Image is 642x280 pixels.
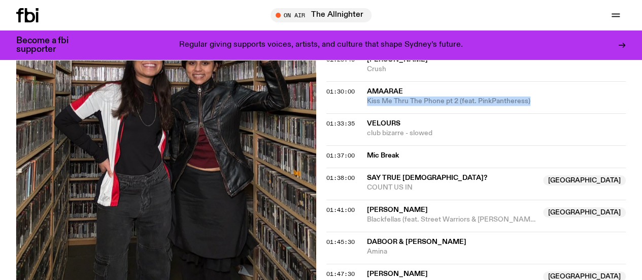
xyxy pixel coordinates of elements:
[367,206,428,213] span: [PERSON_NAME]
[326,151,355,160] span: 01:37:00
[367,215,537,225] span: Blackfellas (feat. Street Warriors & [PERSON_NAME])
[367,97,626,106] span: Kiss Me Thru The Phone pt 2 (feat. PinkPantheress)
[367,174,487,181] span: Say True [DEMOGRAPHIC_DATA]?
[326,207,355,213] button: 01:41:00
[326,206,355,214] span: 01:41:00
[326,87,355,96] span: 01:30:00
[367,120,400,127] span: Velours
[326,57,355,63] button: 01:28:45
[367,151,620,161] span: Mic Break
[367,183,537,193] span: COUNT US IN
[326,121,355,127] button: 01:33:35
[326,239,355,245] button: 01:45:30
[543,207,626,217] span: [GEOGRAPHIC_DATA]
[326,119,355,128] span: 01:33:35
[367,65,626,74] span: Crush
[326,174,355,182] span: 01:38:00
[367,56,428,63] span: [PERSON_NAME]
[367,129,626,138] span: club bizarre - slowed
[367,270,428,277] span: [PERSON_NAME]
[326,89,355,95] button: 01:30:00
[326,270,355,278] span: 01:47:30
[271,8,371,22] button: On AirThe Allnighter
[543,175,626,185] span: [GEOGRAPHIC_DATA]
[367,88,403,95] span: Amaarae
[367,238,466,245] span: Daboor & [PERSON_NAME]
[326,175,355,181] button: 01:38:00
[179,41,463,50] p: Regular giving supports voices, artists, and culture that shape Sydney’s future.
[326,271,355,277] button: 01:47:30
[326,238,355,246] span: 01:45:30
[326,153,355,159] button: 01:37:00
[16,37,81,54] h3: Become a fbi supporter
[367,247,626,257] span: Amina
